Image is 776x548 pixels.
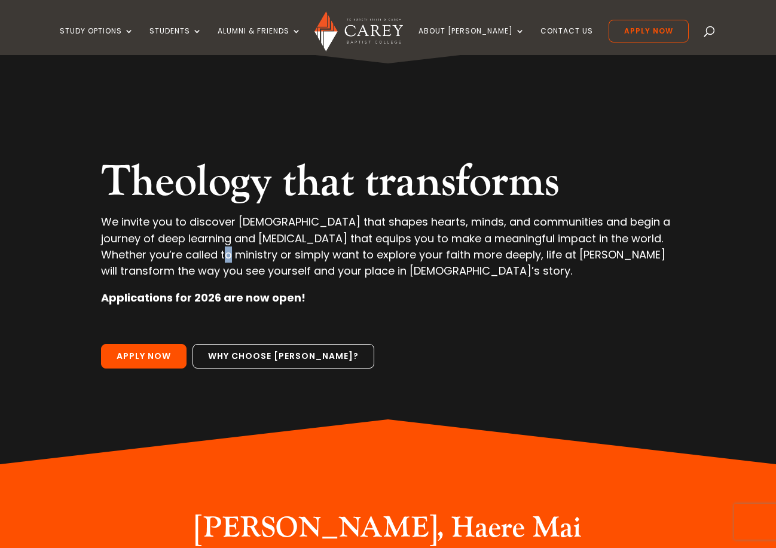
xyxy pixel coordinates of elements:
[540,27,593,55] a: Contact Us
[101,156,675,214] h2: Theology that transforms
[609,20,689,42] a: Apply Now
[314,11,402,51] img: Carey Baptist College
[101,344,187,369] a: Apply Now
[418,27,525,55] a: About [PERSON_NAME]
[60,27,134,55] a: Study Options
[218,27,301,55] a: Alumni & Friends
[193,344,374,369] a: Why choose [PERSON_NAME]?
[101,214,675,290] p: We invite you to discover [DEMOGRAPHIC_DATA] that shapes hearts, minds, and communities and begin...
[101,290,305,305] strong: Applications for 2026 are now open!
[149,27,202,55] a: Students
